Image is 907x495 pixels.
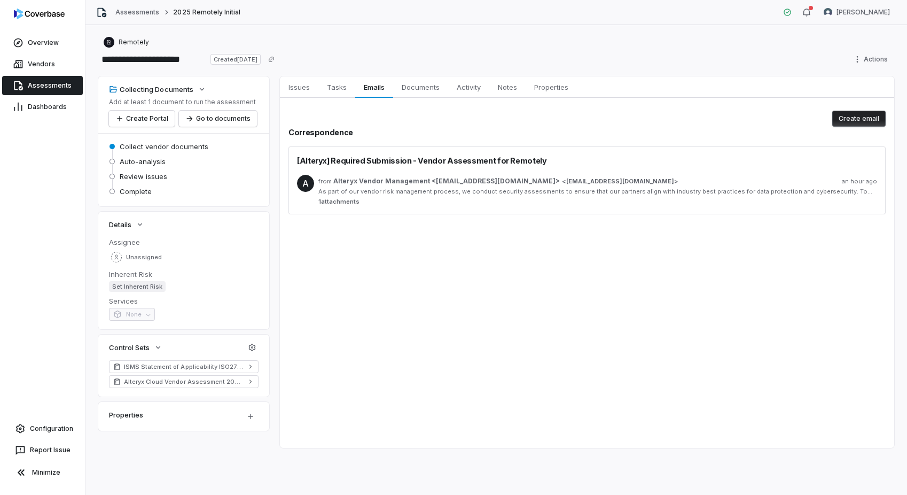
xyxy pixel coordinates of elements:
[30,446,71,454] span: Report Issue
[318,177,329,185] span: from
[109,269,259,279] dt: Inherent Risk
[297,155,547,166] span: [Alteryx] Required Submission - Vendor Assessment for Remotely
[4,462,81,483] button: Minimize
[109,111,175,127] button: Create Portal
[124,362,244,371] span: ISMS Statement of Applicability ISO27001 2022
[323,80,351,94] span: Tasks
[30,424,73,433] span: Configuration
[28,60,55,68] span: Vendors
[109,220,131,229] span: Details
[120,172,167,181] span: Review issues
[284,80,314,94] span: Issues
[106,80,209,99] button: Collecting Documents
[2,76,83,95] a: Assessments
[318,188,877,196] div: As part of our vendor risk management process, we conduct security assessments to ensure that our...
[2,33,83,52] a: Overview
[106,338,166,357] button: Control Sets
[210,54,261,65] span: Created [DATE]
[333,177,560,185] span: Alteryx Vendor Management <[EMAIL_ADDRESS][DOMAIN_NAME]>
[120,142,208,151] span: Collect vendor documents
[530,80,573,94] span: Properties
[566,177,674,185] span: [EMAIL_ADDRESS][DOMAIN_NAME]
[109,281,166,292] span: Set Inherent Risk
[452,80,485,94] span: Activity
[173,8,240,17] span: 2025 Remotely Initial
[359,80,388,94] span: Emails
[106,215,147,234] button: Details
[109,360,259,373] a: ISMS Statement of Applicability ISO27001 2022
[836,8,890,17] span: [PERSON_NAME]
[288,127,886,138] h2: Correspondence
[179,111,257,127] button: Go to documents
[824,8,832,17] img: Diana Esparza avatar
[124,377,244,386] span: Alteryx Cloud Vendor Assessment 2024 V2
[318,198,877,206] span: 1 attachments
[397,80,444,94] span: Documents
[4,419,81,438] a: Configuration
[832,111,886,127] button: Create email
[32,468,60,477] span: Minimize
[28,81,72,90] span: Assessments
[109,375,259,388] a: Alteryx Cloud Vendor Assessment 2024 V2
[262,50,281,69] button: Copy link
[109,237,259,247] dt: Assignee
[28,103,67,111] span: Dashboards
[14,9,65,19] img: logo-D7KZi-bG.svg
[115,8,159,17] a: Assessments
[100,33,152,52] button: https://remotely.works/Remotely
[297,175,314,192] span: A
[850,51,894,67] button: Actions
[842,177,877,185] span: an hour ago
[2,55,83,74] a: Vendors
[109,343,150,352] span: Control Sets
[562,177,566,185] span: <
[119,38,149,47] span: Remotely
[333,177,678,185] span: >
[494,80,521,94] span: Notes
[126,253,162,261] span: Unassigned
[120,157,166,166] span: Auto-analysis
[120,187,152,196] span: Complete
[4,440,81,460] button: Report Issue
[817,4,896,20] button: Diana Esparza avatar[PERSON_NAME]
[28,38,59,47] span: Overview
[109,296,259,306] dt: Services
[109,98,257,106] p: Add at least 1 document to run the assessment
[109,84,193,94] div: Collecting Documents
[2,97,83,117] a: Dashboards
